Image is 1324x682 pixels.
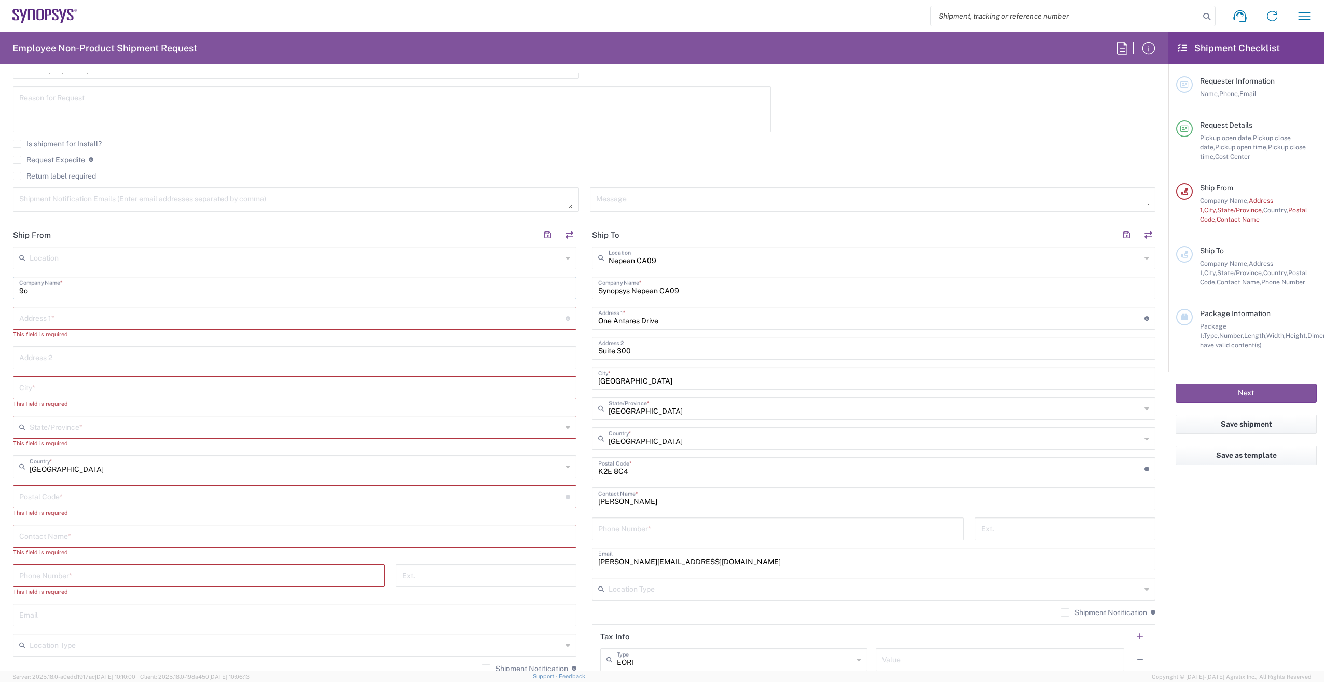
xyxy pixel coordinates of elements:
span: Width, [1266,332,1286,339]
div: This field is required [13,548,576,557]
button: Save shipment [1176,415,1317,434]
span: Server: 2025.18.0-a0edd1917ac [12,674,135,680]
label: Request Expedite [13,156,85,164]
span: [DATE] 10:10:00 [95,674,135,680]
span: Contact Name, [1217,278,1261,286]
span: Email [1239,90,1257,98]
span: State/Province, [1217,269,1263,277]
div: This field is required [13,330,576,339]
span: Phone, [1219,90,1239,98]
div: This field is required [13,587,385,596]
span: [DATE] 10:06:13 [209,674,250,680]
span: Country, [1263,206,1288,214]
span: Ship To [1200,247,1224,255]
span: Pickup open date, [1200,134,1253,142]
h2: Shipment Checklist [1178,42,1280,54]
span: Copyright © [DATE]-[DATE] Agistix Inc., All Rights Reserved [1152,672,1312,681]
button: Next [1176,384,1317,403]
span: Company Name, [1200,197,1249,204]
h2: Tax Info [600,632,630,642]
a: Feedback [559,673,585,679]
span: Company Name, [1200,260,1249,267]
button: Save as template [1176,446,1317,465]
label: Shipment Notification [1061,608,1147,617]
span: Cost Center [1215,153,1250,160]
span: City, [1204,206,1217,214]
span: Request Details [1200,121,1252,129]
span: Contact Name [1217,215,1260,223]
span: Pickup open time, [1215,143,1268,151]
span: Ship From [1200,184,1233,192]
label: Is shipment for Install? [13,140,102,148]
h2: Employee Non-Product Shipment Request [12,42,197,54]
h2: Ship From [13,230,51,240]
h2: Ship To [592,230,619,240]
span: Package 1: [1200,322,1226,339]
span: Number, [1219,332,1244,339]
span: Name, [1200,90,1219,98]
span: Requester Information [1200,77,1275,85]
div: This field is required [13,439,576,448]
input: Shipment, tracking or reference number [931,6,1199,26]
span: Client: 2025.18.0-198a450 [140,674,250,680]
span: Height, [1286,332,1307,339]
span: Length, [1244,332,1266,339]
span: Phone Number [1261,278,1305,286]
a: Support [533,673,559,679]
span: City, [1204,269,1217,277]
span: State/Province, [1217,206,1263,214]
div: This field is required [13,508,576,517]
span: Country, [1263,269,1288,277]
span: Package Information [1200,309,1271,318]
div: This field is required [13,399,576,408]
label: Return label required [13,172,96,180]
span: Type, [1204,332,1219,339]
label: Shipment Notification [482,664,568,673]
